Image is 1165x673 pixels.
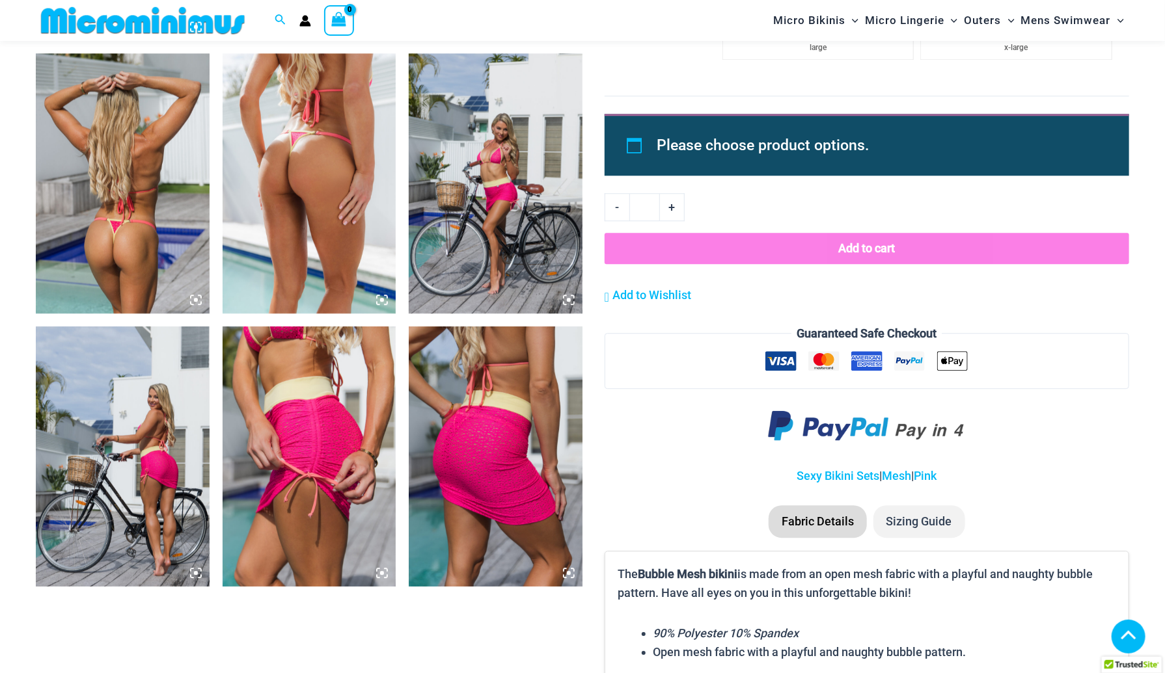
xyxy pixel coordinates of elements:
[1002,4,1015,37] span: Menu Toggle
[1005,43,1028,52] span: x-large
[914,469,937,482] a: Pink
[324,5,354,35] a: View Shopping Cart, empty
[629,193,660,220] input: Product quantity
[845,4,858,37] span: Menu Toggle
[791,324,942,343] legend: Guaranteed Safe Checkout
[965,4,1002,37] span: Outers
[275,12,286,29] a: Search icon link
[612,288,691,302] span: Add to Wishlist
[810,43,827,52] span: large
[862,4,961,37] a: Micro LingerieMenu ToggleMenu Toggle
[873,505,965,538] li: Sizing Guide
[409,326,582,587] img: Bubble Mesh Highlight Pink 309 Top 5404 Skirt
[1111,4,1124,37] span: Menu Toggle
[653,642,1116,662] li: Open mesh fabric with a playful and naughty bubble pattern.
[770,4,862,37] a: Micro BikinisMenu ToggleMenu Toggle
[769,505,867,538] li: Fabric Details
[36,53,210,313] img: Bubble Mesh Highlight Pink 309 Top 469 Thong
[657,131,1099,161] li: Please choose product options.
[920,34,1112,60] li: x-large
[1021,4,1111,37] span: Mens Swimwear
[722,34,914,60] li: large
[299,15,311,27] a: Account icon link
[1018,4,1127,37] a: Mens SwimwearMenu ToggleMenu Toggle
[605,233,1129,264] button: Add to cart
[768,2,1129,39] nav: Site Navigation
[660,193,685,220] a: +
[223,53,396,313] img: Bubble Mesh Highlight Pink 469 Thong
[638,567,738,581] b: Bubble Mesh bikini
[605,193,629,220] a: -
[653,626,799,640] em: 90% Polyester 10% Spandex
[605,466,1129,486] p: | |
[618,564,1116,603] p: The is made from an open mesh fabric with a playful and naughty bubble pattern. Have all eyes on ...
[883,469,912,482] a: Mesh
[773,4,845,37] span: Micro Bikinis
[223,326,396,587] img: Bubble Mesh Highlight Pink 309 Top 5404 Skirt
[944,4,957,37] span: Menu Toggle
[36,6,250,35] img: MM SHOP LOGO FLAT
[409,53,582,313] img: Bubble Mesh Highlight Pink 309 Top 5404 Skirt
[961,4,1018,37] a: OutersMenu ToggleMenu Toggle
[36,326,210,587] img: Bubble Mesh Highlight Pink 309 Top 5404 Skirt
[605,285,691,305] a: Add to Wishlist
[797,469,880,482] a: Sexy Bikini Sets
[865,4,944,37] span: Micro Lingerie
